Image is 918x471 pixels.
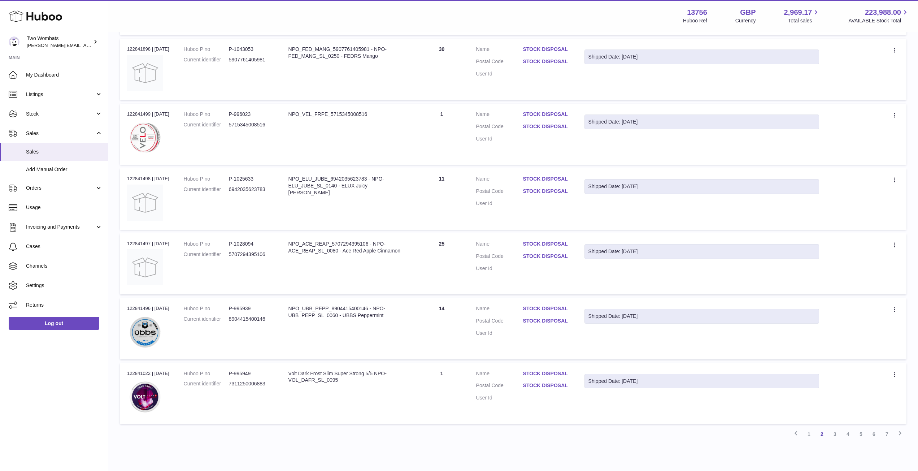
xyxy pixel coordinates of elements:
span: Sales [26,148,103,155]
td: 14 [415,298,469,359]
dt: Postal Code [476,317,523,326]
span: Sales [26,130,95,137]
dt: User Id [476,70,523,77]
dt: Current identifier [184,316,229,323]
strong: GBP [740,8,756,17]
dt: User Id [476,394,523,401]
dt: Postal Code [476,58,523,67]
div: Shipped Date: [DATE] [588,313,815,320]
span: Add Manual Order [26,166,103,173]
div: Two Wombats [27,35,92,49]
span: Channels [26,263,103,269]
a: Log out [9,317,99,330]
dt: Huboo P no [184,111,229,118]
a: STOCK DISPOSAL [523,382,570,389]
a: STOCK DISPOSAL [523,58,570,65]
dt: Huboo P no [184,46,229,53]
td: 1 [415,363,469,424]
a: STOCK DISPOSAL [523,370,570,377]
dd: 5707294395106 [229,251,274,258]
a: STOCK DISPOSAL [523,317,570,324]
div: 122841022 | [DATE] [127,370,169,377]
span: Usage [26,204,103,211]
span: [PERSON_NAME][EMAIL_ADDRESS][PERSON_NAME][DOMAIN_NAME] [27,42,183,48]
td: 1 [415,104,469,165]
dt: Name [476,305,523,314]
a: STOCK DISPOSAL [523,241,570,247]
div: 122841497 | [DATE] [127,241,169,247]
dd: 7311250006883 [229,380,274,387]
div: NPO_UBB_PEPP_8904415400146 - NPO-UBB_PEPP_SL_0060 - UBBS Peppermint [288,305,408,319]
span: Stock [26,111,95,117]
img: no-photo.jpg [127,249,163,285]
img: no-photo.jpg [127,55,163,91]
div: Shipped Date: [DATE] [588,53,815,60]
div: Shipped Date: [DATE] [588,118,815,125]
a: 2 [815,428,828,441]
dt: Current identifier [184,186,229,193]
div: 122841496 | [DATE] [127,305,169,312]
a: 6 [867,428,880,441]
span: Total sales [788,17,820,24]
div: Huboo Ref [683,17,707,24]
a: 7 [880,428,893,441]
dd: P-995949 [229,370,274,377]
strong: 13756 [687,8,707,17]
div: 122841499 | [DATE] [127,111,169,117]
dt: Postal Code [476,123,523,132]
a: 2,969.17 Total sales [784,8,821,24]
span: Returns [26,302,103,308]
a: STOCK DISPOSAL [523,176,570,182]
div: Shipped Date: [DATE] [588,183,815,190]
a: 5 [854,428,867,441]
div: NPO_FED_MANG_5907761405981 - NPO-FED_MANG_SL_0250 - FEDRS Mango [288,46,408,60]
a: STOCK DISPOSAL [523,305,570,312]
dt: User Id [476,330,523,337]
a: STOCK DISPOSAL [523,253,570,260]
td: 11 [415,168,469,229]
div: Currency [735,17,756,24]
dt: Current identifier [184,380,229,387]
dt: Name [476,111,523,120]
a: STOCK DISPOSAL [523,46,570,53]
dt: Name [476,370,523,379]
dt: Name [476,241,523,249]
td: 25 [415,233,469,294]
img: philip.carroll@twowombats.com [9,36,19,47]
dt: Name [476,176,523,184]
a: 1 [802,428,815,441]
dt: User Id [476,200,523,207]
span: Invoicing and Payments [26,224,95,230]
img: Velo_Mighty_Peppermint_Slim_Max_6_6_Nicotine_Pouches-5715345008516.webp [127,120,163,156]
dt: Huboo P no [184,305,229,312]
a: 4 [841,428,854,441]
span: AVAILABLE Stock Total [848,17,909,24]
dt: Postal Code [476,188,523,196]
dt: Name [476,46,523,55]
div: NPO_ACE_REAP_5707294395106 - NPO-ACE_REAP_SL_0080 - Ace Red Apple Cinnamon [288,241,408,254]
dd: P-1043053 [229,46,274,53]
dd: P-995939 [229,305,274,312]
dd: P-996023 [229,111,274,118]
dd: 5907761405981 [229,56,274,63]
span: Listings [26,91,95,98]
div: NPO_VEL_FRPE_5715345008516 [288,111,408,118]
div: Volt Dark Frost Slim Super Strong 5/5 NPO-VOL_DAFR_SL_0095 [288,370,408,384]
span: Cases [26,243,103,250]
dd: 5715345008516 [229,121,274,128]
dt: Current identifier [184,121,229,128]
img: Volt_Dark_Frost_Slim_Super_Strong_5_5_Nicotine_Pouches-7311250006883.webp [127,379,163,415]
span: Settings [26,282,103,289]
a: STOCK DISPOSAL [523,188,570,195]
td: 30 [415,39,469,100]
img: UBBS_Peppermint_Regular_2_4_Nicotine_Pouches-8904415400146.webp [127,314,163,350]
a: STOCK DISPOSAL [523,111,570,118]
div: Shipped Date: [DATE] [588,378,815,385]
dt: Current identifier [184,251,229,258]
dt: Postal Code [476,382,523,391]
div: NPO_ELU_JUBE_6942035623783 - NPO-ELU_JUBE_SL_0140 - ELUX Juicy [PERSON_NAME] [288,176,408,196]
dt: User Id [476,265,523,272]
dt: User Id [476,135,523,142]
dd: 6942035623783 [229,186,274,193]
div: Shipped Date: [DATE] [588,248,815,255]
